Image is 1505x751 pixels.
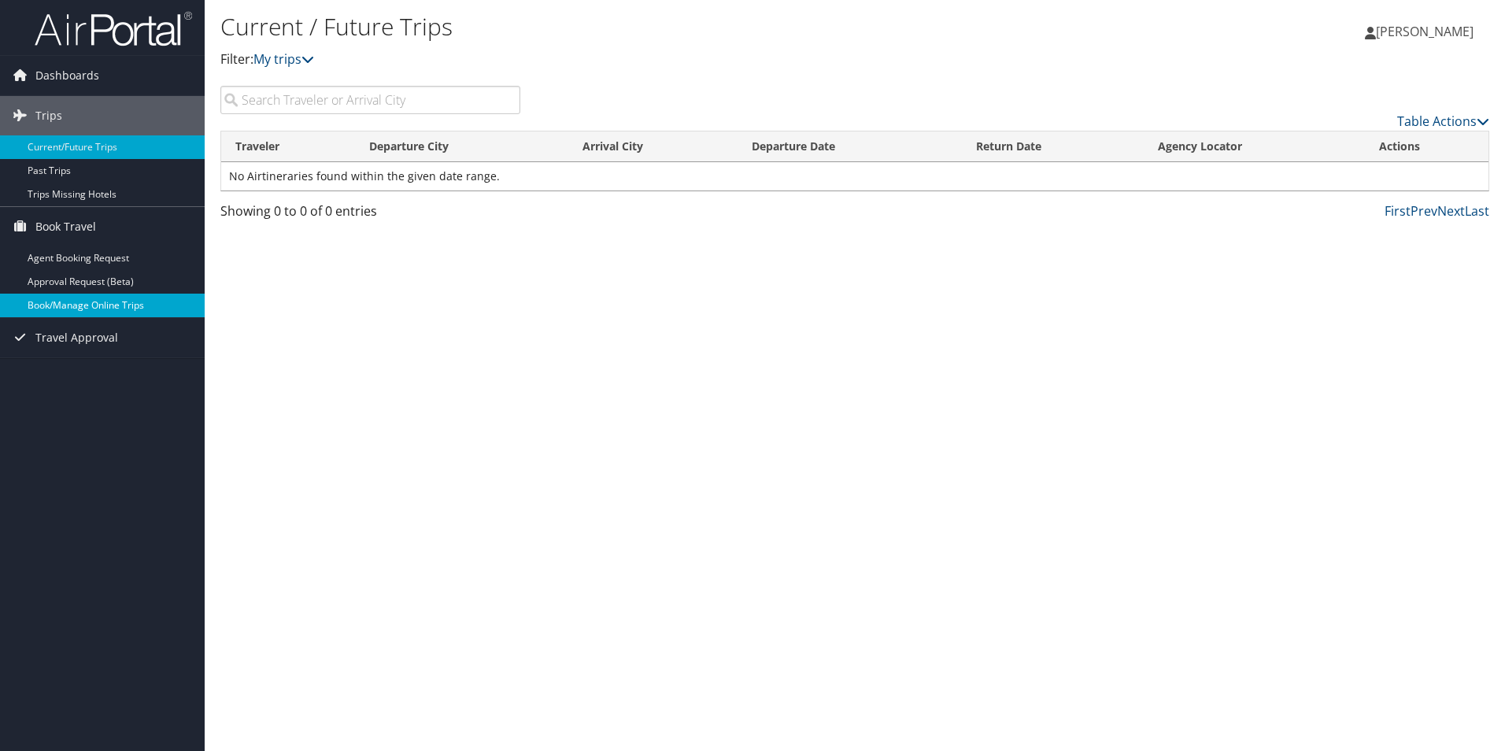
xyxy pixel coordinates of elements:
[962,131,1144,162] th: Return Date: activate to sort column ascending
[1397,113,1489,130] a: Table Actions
[35,318,118,357] span: Travel Approval
[35,207,96,246] span: Book Travel
[355,131,568,162] th: Departure City: activate to sort column ascending
[220,10,1067,43] h1: Current / Future Trips
[1465,202,1489,220] a: Last
[738,131,961,162] th: Departure Date: activate to sort column descending
[253,50,314,68] a: My trips
[1365,8,1489,55] a: [PERSON_NAME]
[568,131,738,162] th: Arrival City: activate to sort column ascending
[220,202,520,228] div: Showing 0 to 0 of 0 entries
[221,131,355,162] th: Traveler: activate to sort column ascending
[1385,202,1411,220] a: First
[1365,131,1488,162] th: Actions
[221,162,1488,191] td: No Airtineraries found within the given date range.
[220,50,1067,70] p: Filter:
[35,10,192,47] img: airportal-logo.png
[35,96,62,135] span: Trips
[35,56,99,95] span: Dashboards
[220,86,520,114] input: Search Traveler or Arrival City
[1411,202,1437,220] a: Prev
[1376,23,1474,40] span: [PERSON_NAME]
[1437,202,1465,220] a: Next
[1144,131,1365,162] th: Agency Locator: activate to sort column ascending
